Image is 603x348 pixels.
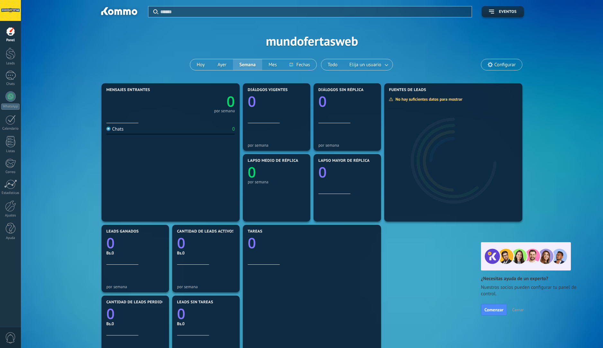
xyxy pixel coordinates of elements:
[177,304,235,324] a: 0
[321,59,344,70] button: Todo
[106,321,164,326] div: Bs.0
[248,159,298,163] span: Lapso medio de réplica
[389,88,426,92] span: Fuentes de leads
[248,88,288,92] span: Diálogos vigentes
[106,233,115,253] text: 0
[106,300,167,305] span: Cantidad de leads perdidos
[481,284,584,297] span: Nuestros socios pueden configurar tu panel de control.
[190,59,211,70] button: Hoy
[262,59,283,70] button: Mes
[177,233,235,253] a: 0
[248,143,306,148] div: por semana
[177,300,213,305] span: Leads sin tareas
[1,61,20,66] div: Leads
[248,229,262,234] span: Tareas
[177,304,185,324] text: 0
[348,60,383,69] span: Elija un usuario
[318,88,364,92] span: Diálogos sin réplica
[318,92,327,111] text: 0
[344,59,393,70] button: Elija un usuario
[171,92,235,111] a: 0
[226,92,235,111] text: 0
[233,59,262,70] button: Semana
[481,304,507,316] button: Comenzar
[1,127,20,131] div: Calendario
[248,233,376,253] a: 0
[248,179,306,184] div: por semana
[481,276,584,282] h2: ¿Necesitas ayuda de un experto?
[248,233,256,253] text: 0
[232,126,235,132] div: 0
[512,307,524,312] span: Cerrar
[1,236,20,240] div: Ayuda
[1,38,20,42] div: Panel
[106,126,124,132] div: Chats
[211,59,233,70] button: Ayer
[389,96,467,102] div: No hay suficientes datos para mostrar
[1,82,20,86] div: Chats
[106,127,111,131] img: Chats
[1,104,20,110] div: WhatsApp
[177,321,235,326] div: Bs.0
[177,284,235,289] div: por semana
[106,304,115,324] text: 0
[1,170,20,174] div: Correo
[177,250,235,256] div: Bs.0
[106,304,164,324] a: 0
[248,162,256,182] text: 0
[494,62,516,68] span: Configurar
[484,307,503,312] span: Comenzar
[1,214,20,218] div: Ajustes
[1,149,20,153] div: Listas
[499,10,517,14] span: Eventos
[106,233,164,253] a: 0
[318,143,376,148] div: por semana
[318,162,327,182] text: 0
[318,159,369,163] span: Lapso mayor de réplica
[214,109,235,113] div: por semana
[509,305,527,315] button: Cerrar
[482,6,524,17] button: Eventos
[106,229,139,234] span: Leads ganados
[177,233,185,253] text: 0
[106,250,164,256] div: Bs.0
[106,284,164,289] div: por semana
[177,229,235,234] span: Cantidad de leads activos
[1,191,20,195] div: Estadísticas
[248,92,256,111] text: 0
[106,88,150,92] span: Mensajes entrantes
